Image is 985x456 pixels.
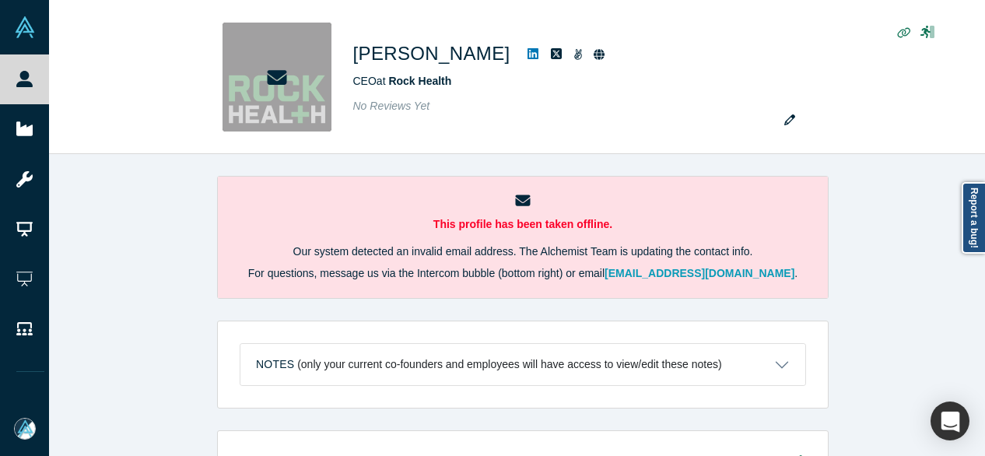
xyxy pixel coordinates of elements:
[353,100,430,112] span: No Reviews Yet
[353,40,510,68] h1: [PERSON_NAME]
[14,16,36,38] img: Alchemist Vault Logo
[256,356,294,373] h3: Notes
[240,265,806,282] p: For questions, message us via the Intercom bubble (bottom right) or email .
[353,75,452,87] span: CEO at
[240,244,806,260] p: Our system detected an invalid email address. The Alchemist Team is updating the contact info.
[240,216,806,233] p: This profile has been taken offline.
[388,75,451,87] a: Rock Health
[962,182,985,254] a: Report a bug!
[605,267,794,279] a: [EMAIL_ADDRESS][DOMAIN_NAME]
[240,344,805,385] button: Notes (only your current co-founders and employees will have access to view/edit these notes)
[14,418,36,440] img: Mia Scott's Account
[297,358,722,371] p: (only your current co-founders and employees will have access to view/edit these notes)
